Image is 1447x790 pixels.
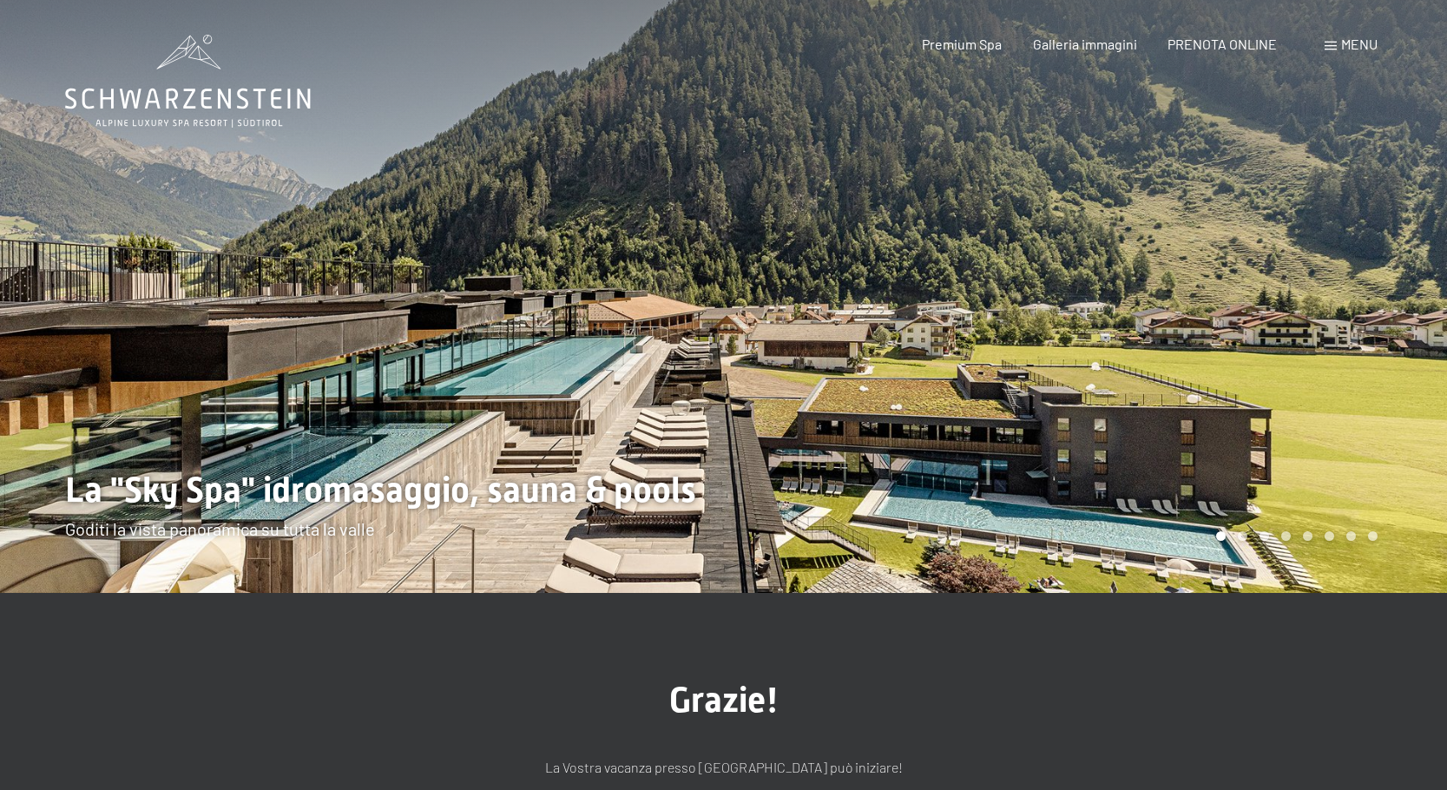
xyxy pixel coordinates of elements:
span: Grazie! [669,680,779,721]
div: Carousel Page 3 [1260,531,1269,541]
span: Menu [1341,36,1378,52]
div: Carousel Page 2 [1238,531,1247,541]
div: Carousel Page 4 [1281,531,1291,541]
a: Galleria immagini [1033,36,1137,52]
div: Carousel Page 7 [1346,531,1356,541]
div: Carousel Page 5 [1303,531,1312,541]
a: PRENOTA ONLINE [1167,36,1277,52]
div: Carousel Pagination [1210,531,1378,541]
div: Carousel Page 1 (Current Slide) [1216,531,1226,541]
a: Premium Spa [922,36,1002,52]
div: Carousel Page 8 [1368,531,1378,541]
p: La Vostra vacanza presso [GEOGRAPHIC_DATA] può iniziare! [290,756,1158,779]
div: Carousel Page 6 [1325,531,1334,541]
